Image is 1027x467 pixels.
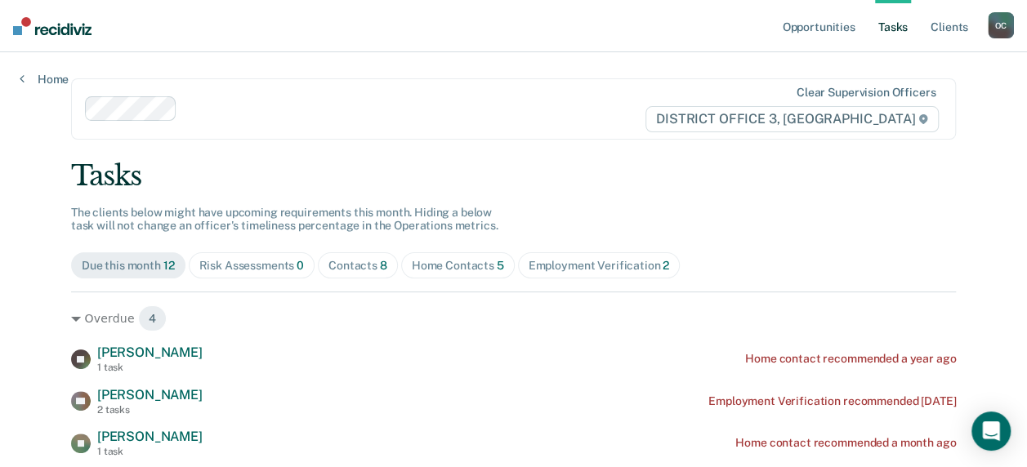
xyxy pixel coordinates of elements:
[645,106,939,132] span: DISTRICT OFFICE 3, [GEOGRAPHIC_DATA]
[82,259,175,273] div: Due this month
[988,12,1014,38] button: OC
[97,387,203,403] span: [PERSON_NAME]
[163,259,175,272] span: 12
[71,206,498,233] span: The clients below might have upcoming requirements this month. Hiding a below task will not chang...
[97,345,203,360] span: [PERSON_NAME]
[71,305,956,331] div: Overdue 4
[663,259,669,272] span: 2
[97,362,203,373] div: 1 task
[297,259,304,272] span: 0
[13,17,92,35] img: Recidiviz
[412,259,504,273] div: Home Contacts
[20,72,69,87] a: Home
[328,259,387,273] div: Contacts
[988,12,1014,38] div: O C
[97,429,203,444] span: [PERSON_NAME]
[971,411,1011,451] div: Open Intercom Messenger
[97,446,203,457] div: 1 task
[71,159,956,193] div: Tasks
[529,259,670,273] div: Employment Verification
[97,404,203,416] div: 2 tasks
[797,86,935,100] div: Clear supervision officers
[708,394,956,408] div: Employment Verification recommended [DATE]
[745,352,956,366] div: Home contact recommended a year ago
[380,259,387,272] span: 8
[138,305,167,331] span: 4
[735,436,956,450] div: Home contact recommended a month ago
[497,259,504,272] span: 5
[199,259,305,273] div: Risk Assessments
